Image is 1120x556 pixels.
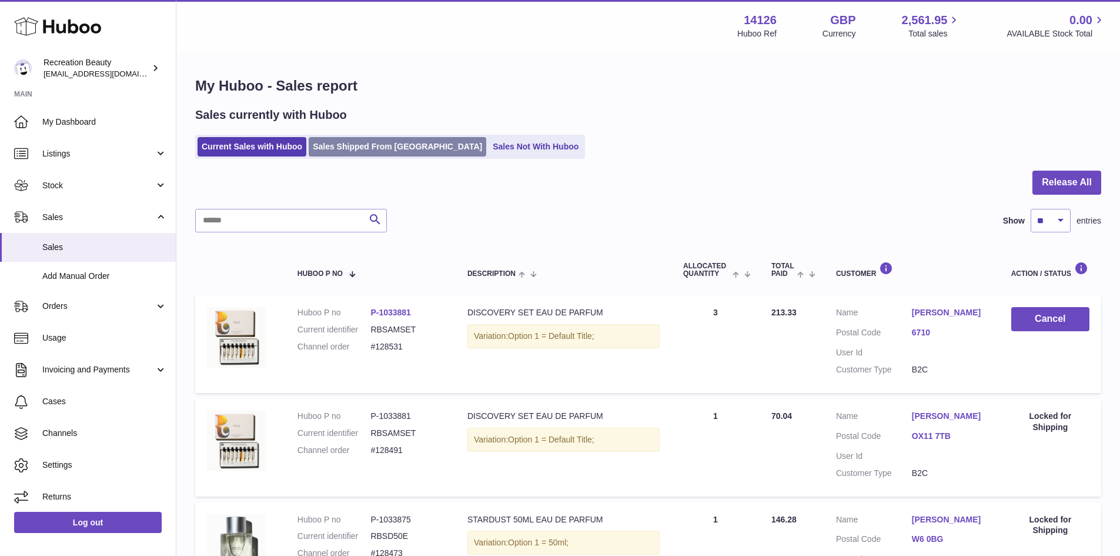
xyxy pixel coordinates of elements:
a: Log out [14,512,162,533]
span: Settings [42,460,167,471]
div: Currency [823,28,856,39]
dt: Huboo P no [297,307,371,318]
dd: P-1033881 [370,411,444,422]
a: [PERSON_NAME] [912,307,988,318]
span: entries [1076,215,1101,227]
dt: User Id [836,451,912,462]
dt: Huboo P no [297,514,371,525]
div: Variation: [467,428,660,452]
div: DISCOVERY SET EAU DE PARFUM [467,411,660,422]
a: Sales Not With Huboo [489,137,583,157]
dd: RBSAMSET [370,324,444,335]
dt: Postal Code [836,431,912,445]
h2: Sales currently with Huboo [195,107,347,123]
div: Locked for Shipping [1011,514,1089,537]
span: Usage [42,332,167,344]
span: Huboo P no [297,270,343,278]
dd: #128531 [370,341,444,352]
dt: Huboo P no [297,411,371,422]
span: 0.00 [1069,12,1092,28]
div: Action / Status [1011,262,1089,278]
a: 2,561.95 Total sales [902,12,961,39]
dt: Current identifier [297,531,371,542]
span: Description [467,270,516,278]
span: Total paid [771,262,794,278]
img: ANWD_12ML.jpg [207,411,266,471]
span: Returns [42,491,167,502]
dt: Customer Type [836,364,912,375]
dt: Postal Code [836,534,912,548]
dd: #128491 [370,445,444,456]
span: ALLOCATED Quantity [683,262,730,278]
h1: My Huboo - Sales report [195,76,1101,95]
span: Cases [42,396,167,407]
a: [PERSON_NAME] [912,514,988,525]
a: P-1033881 [370,308,411,317]
div: DISCOVERY SET EAU DE PARFUM [467,307,660,318]
span: Listings [42,148,155,159]
dt: Channel order [297,341,371,352]
span: [EMAIL_ADDRESS][DOMAIN_NAME] [44,69,173,78]
td: 3 [671,295,760,393]
span: 213.33 [771,308,797,317]
dt: Customer Type [836,468,912,479]
dt: Channel order [297,445,371,456]
dt: User Id [836,347,912,358]
div: Customer [836,262,988,278]
a: W6 0BG [912,534,988,545]
div: Variation: [467,324,660,348]
span: 2,561.95 [902,12,948,28]
span: Invoicing and Payments [42,364,155,375]
div: Recreation Beauty [44,57,149,79]
dt: Name [836,307,912,321]
strong: GBP [830,12,855,28]
td: 1 [671,399,760,497]
span: Sales [42,242,167,253]
img: internalAdmin-14126@internal.huboo.com [14,59,32,77]
span: Total sales [908,28,961,39]
span: 70.04 [771,411,792,421]
dd: P-1033875 [370,514,444,525]
span: Add Manual Order [42,271,167,282]
span: AVAILABLE Stock Total [1007,28,1106,39]
span: Channels [42,428,167,439]
dt: Current identifier [297,428,371,439]
span: Sales [42,212,155,223]
button: Cancel [1011,307,1089,331]
button: Release All [1032,171,1101,195]
dt: Postal Code [836,327,912,341]
a: 6710 [912,327,988,338]
img: ANWD_12ML.jpg [207,307,266,368]
div: Variation: [467,531,660,555]
a: Sales Shipped From [GEOGRAPHIC_DATA] [309,137,486,157]
span: 146.28 [771,515,797,524]
a: 0.00 AVAILABLE Stock Total [1007,12,1106,39]
dd: RBSD50E [370,531,444,542]
div: Huboo Ref [737,28,777,39]
dd: B2C [912,364,988,375]
a: Current Sales with Huboo [198,137,306,157]
dt: Current identifier [297,324,371,335]
strong: 14126 [744,12,777,28]
dt: Name [836,411,912,425]
dt: Name [836,514,912,528]
a: OX11 7TB [912,431,988,442]
span: Stock [42,180,155,191]
span: Option 1 = Default Title; [508,435,594,444]
dd: RBSAMSET [370,428,444,439]
a: [PERSON_NAME] [912,411,988,422]
span: My Dashboard [42,116,167,128]
div: STARDUST 50ML EAU DE PARFUM [467,514,660,525]
span: Option 1 = 50ml; [508,538,569,547]
dd: B2C [912,468,988,479]
div: Locked for Shipping [1011,411,1089,433]
span: Orders [42,301,155,312]
label: Show [1003,215,1025,227]
span: Option 1 = Default Title; [508,331,594,341]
